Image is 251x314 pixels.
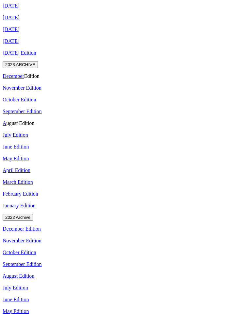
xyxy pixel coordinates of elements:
[3,26,20,32] a: [DATE]
[3,120,7,126] a: A
[3,285,28,290] a: July Edition
[3,203,36,208] a: January Edition
[3,38,20,44] a: [DATE]
[3,191,38,197] a: February Edition
[3,73,24,79] a: December
[3,179,33,185] a: March Edition
[3,238,42,243] a: November Edition
[3,167,30,173] a: April Edition
[3,308,29,314] a: May Edition
[3,50,36,56] a: [DATE] Edition
[3,144,29,149] a: June Edition
[3,73,248,209] p: Edition ugust Edition
[3,15,20,20] a: [DATE]
[3,273,34,279] a: August Edition
[3,132,28,138] a: July Edition
[3,214,33,221] button: 2022 Archive
[3,85,42,91] a: November Edition
[3,156,29,161] a: May Edition
[3,109,42,114] a: September Edition
[3,226,41,232] a: December Edition
[3,261,42,267] a: September Edition
[3,3,20,9] a: [DATE]
[3,61,38,68] button: 2023 ARCHIVE
[3,250,36,255] a: October Edition
[3,97,36,102] a: October Edition
[3,297,29,302] a: June Edition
